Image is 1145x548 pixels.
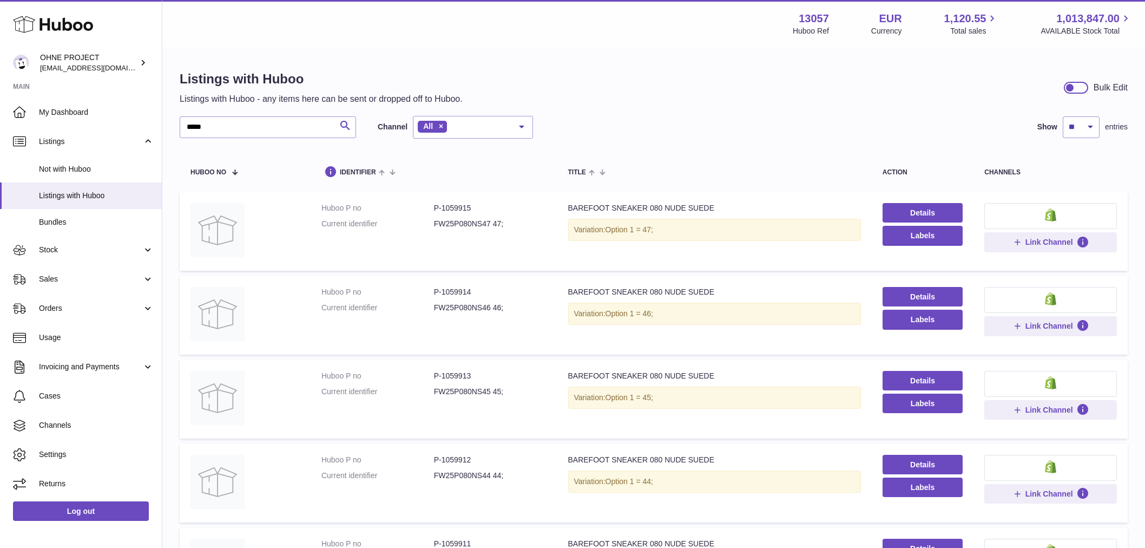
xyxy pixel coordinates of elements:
span: Invoicing and Payments [39,362,142,372]
div: Variation: [568,387,861,409]
button: Labels [883,478,963,497]
img: shopify-small.png [1045,460,1056,473]
dd: FW25P080NS47 47; [434,219,547,229]
img: BAREFOOT SNEAKER 080 NUDE SUEDE [190,287,245,341]
label: Show [1037,122,1057,132]
span: identifier [340,169,376,176]
button: Link Channel [984,484,1117,504]
a: Details [883,455,963,474]
a: 1,013,847.00 AVAILABLE Stock Total [1041,11,1132,36]
span: Huboo no [190,169,226,176]
a: Details [883,287,963,306]
img: internalAdmin-13057@internal.huboo.com [13,55,29,71]
dd: P-1059914 [434,287,547,297]
span: Returns [39,479,154,489]
span: 1,120.55 [944,11,986,26]
div: BAREFOOT SNEAKER 080 NUDE SUEDE [568,287,861,297]
dd: FW25P080NS45 45; [434,387,547,397]
div: Bulk Edit [1094,82,1128,94]
dt: Huboo P no [321,371,434,381]
span: Option 1 = 46; [606,309,653,318]
button: Labels [883,394,963,413]
dt: Current identifier [321,303,434,313]
img: BAREFOOT SNEAKER 080 NUDE SUEDE [190,203,245,257]
span: entries [1105,122,1128,132]
span: Cases [39,391,154,401]
span: Sales [39,274,142,284]
div: Variation: [568,303,861,325]
dt: Huboo P no [321,203,434,213]
dt: Huboo P no [321,287,434,297]
div: action [883,169,963,176]
div: Currency [871,26,902,36]
label: Channel [378,122,407,132]
dt: Current identifier [321,219,434,229]
button: Link Channel [984,232,1117,252]
a: Details [883,203,963,223]
span: [EMAIL_ADDRESS][DOMAIN_NAME] [40,63,159,72]
img: BAREFOOT SNEAKER 080 NUDE SUEDE [190,371,245,425]
strong: 13057 [799,11,829,26]
p: Listings with Huboo - any items here can be sent or dropped off to Huboo. [180,93,463,105]
span: AVAILABLE Stock Total [1041,26,1132,36]
span: Link Channel [1025,237,1073,247]
span: title [568,169,586,176]
div: Huboo Ref [793,26,829,36]
span: Option 1 = 45; [606,393,653,402]
span: Option 1 = 47; [606,225,653,234]
button: Link Channel [984,316,1117,336]
div: channels [984,169,1117,176]
img: BAREFOOT SNEAKER 080 NUDE SUEDE [190,455,245,509]
div: BAREFOOT SNEAKER 080 NUDE SUEDE [568,455,861,465]
strong: EUR [879,11,901,26]
dt: Current identifier [321,471,434,481]
dd: P-1059915 [434,203,547,213]
button: Link Channel [984,400,1117,420]
a: 1,120.55 Total sales [944,11,999,36]
dt: Huboo P no [321,455,434,465]
h1: Listings with Huboo [180,70,463,88]
span: Stock [39,245,142,255]
dd: FW25P080NS44 44; [434,471,547,481]
span: Orders [39,303,142,314]
span: My Dashboard [39,107,154,118]
span: Usage [39,332,154,343]
dt: Current identifier [321,387,434,397]
span: Option 1 = 44; [606,477,653,486]
div: Variation: [568,219,861,241]
span: 1,013,847.00 [1056,11,1120,26]
div: Variation: [568,471,861,493]
span: Listings with Huboo [39,191,154,201]
a: Details [883,371,963,390]
span: Settings [39,449,154,460]
span: Not with Huboo [39,164,154,174]
img: shopify-small.png [1045,376,1056,389]
dd: P-1059913 [434,371,547,381]
span: Total sales [950,26,998,36]
span: Bundles [39,217,154,227]
span: Link Channel [1025,405,1073,415]
span: Link Channel [1025,489,1073,499]
img: shopify-small.png [1045,292,1056,305]
a: Log out [13,501,149,521]
span: Listings [39,136,142,147]
div: BAREFOOT SNEAKER 080 NUDE SUEDE [568,203,861,213]
dd: P-1059912 [434,455,547,465]
span: Link Channel [1025,321,1073,331]
span: Channels [39,420,154,430]
img: shopify-small.png [1045,208,1056,221]
div: OHNE PROJECT [40,53,137,73]
div: BAREFOOT SNEAKER 080 NUDE SUEDE [568,371,861,381]
button: Labels [883,226,963,245]
span: All [423,122,433,131]
button: Labels [883,310,963,329]
dd: FW25P080NS46 46; [434,303,547,313]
